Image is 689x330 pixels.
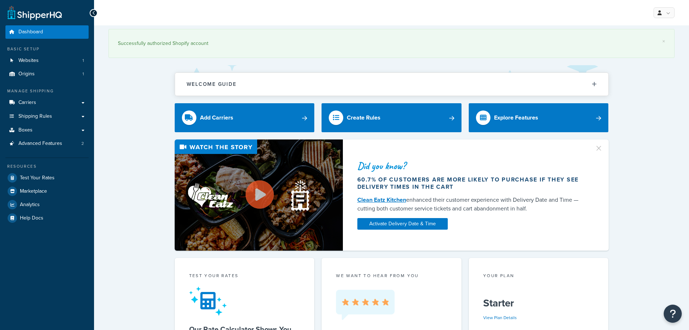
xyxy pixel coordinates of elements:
[5,212,89,225] a: Help Docs
[200,113,233,123] div: Add Carriers
[5,137,89,150] a: Advanced Features2
[5,46,89,52] div: Basic Setup
[18,29,43,35] span: Dashboard
[469,103,609,132] a: Explore Features
[20,202,40,208] span: Analytics
[5,110,89,123] a: Shipping Rules
[18,113,52,120] span: Shipping Rules
[483,314,517,321] a: View Plan Details
[175,73,608,96] button: Welcome Guide
[483,297,594,309] h5: Starter
[5,54,89,67] a: Websites1
[5,185,89,198] a: Marketplace
[18,127,33,133] span: Boxes
[357,218,448,230] a: Activate Delivery Date & Time
[20,175,55,181] span: Test Your Rates
[81,141,84,147] span: 2
[175,139,343,251] img: Video thumbnail
[82,58,84,64] span: 1
[336,272,447,279] p: we want to hear from you
[5,67,89,81] li: Origins
[5,198,89,211] a: Analytics
[483,272,594,281] div: Your Plan
[494,113,538,123] div: Explore Features
[5,124,89,137] a: Boxes
[118,38,665,49] div: Successfully authorized Shopify account
[662,38,665,44] a: ×
[5,54,89,67] li: Websites
[5,96,89,109] a: Carriers
[347,113,380,123] div: Create Rules
[82,71,84,77] span: 1
[5,137,89,150] li: Advanced Features
[5,67,89,81] a: Origins1
[20,188,47,195] span: Marketplace
[18,141,62,147] span: Advanced Features
[189,272,300,281] div: Test your rates
[18,71,35,77] span: Origins
[18,58,39,64] span: Websites
[322,103,462,132] a: Create Rules
[5,88,89,94] div: Manage Shipping
[5,25,89,39] a: Dashboard
[18,100,36,106] span: Carriers
[357,161,586,171] div: Did you know?
[5,163,89,170] div: Resources
[5,171,89,184] a: Test Your Rates
[20,215,43,221] span: Help Docs
[357,196,406,204] a: Clean Eatz Kitchen
[357,196,586,213] div: enhanced their customer experience with Delivery Date and Time — cutting both customer service ti...
[187,82,237,87] h2: Welcome Guide
[357,176,586,191] div: 60.7% of customers are more likely to purchase if they see delivery times in the cart
[664,305,682,323] button: Open Resource Center
[175,103,315,132] a: Add Carriers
